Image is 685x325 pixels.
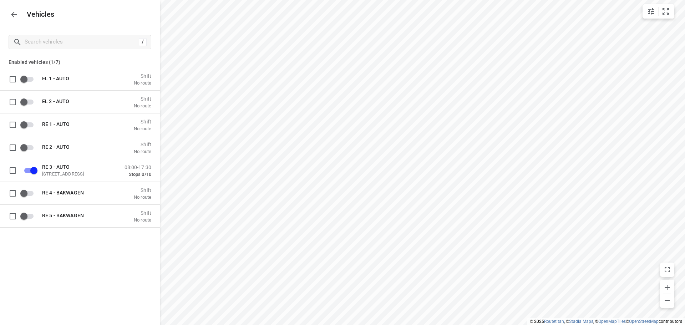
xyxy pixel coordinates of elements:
span: EL 2 - AUTO [42,98,69,104]
span: Disable [20,163,38,177]
p: No route [134,126,151,131]
p: Shift [134,187,151,193]
p: No route [134,217,151,223]
li: © 2025 , © , © © contributors [530,319,682,324]
span: Enable [20,95,38,108]
div: small contained button group [643,4,674,19]
button: Map settings [644,4,658,19]
p: Vehicles [21,10,55,19]
span: Enable [20,118,38,131]
p: Shift [134,141,151,147]
span: RE 1 - AUTO [42,121,70,127]
span: Enable [20,72,38,86]
span: Enable [20,141,38,154]
p: Shift [134,96,151,101]
a: Stadia Maps [569,319,593,324]
p: [STREET_ADDRESS] [42,171,113,177]
p: Stops 0/10 [125,171,151,177]
p: 08:00-17:30 [125,164,151,170]
p: Shift [134,73,151,78]
a: OpenStreetMap [629,319,659,324]
span: RE 3 - AUTO [42,164,70,169]
p: Shift [134,118,151,124]
span: RE 4 - BAKWAGEN [42,189,84,195]
span: RE 5 - BAKWAGEN [42,212,84,218]
p: No route [134,103,151,108]
span: Enable [20,209,38,223]
input: Search vehicles [25,36,139,47]
p: No route [134,148,151,154]
span: EL 1 - AUTO [42,75,69,81]
a: OpenMapTiles [598,319,626,324]
p: Shift [134,210,151,215]
span: RE 2 - AUTO [42,144,70,149]
button: Fit zoom [659,4,673,19]
p: No route [134,194,151,200]
div: / [139,38,147,46]
a: Routetitan [544,319,564,324]
p: No route [134,80,151,86]
span: Enable [20,186,38,200]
